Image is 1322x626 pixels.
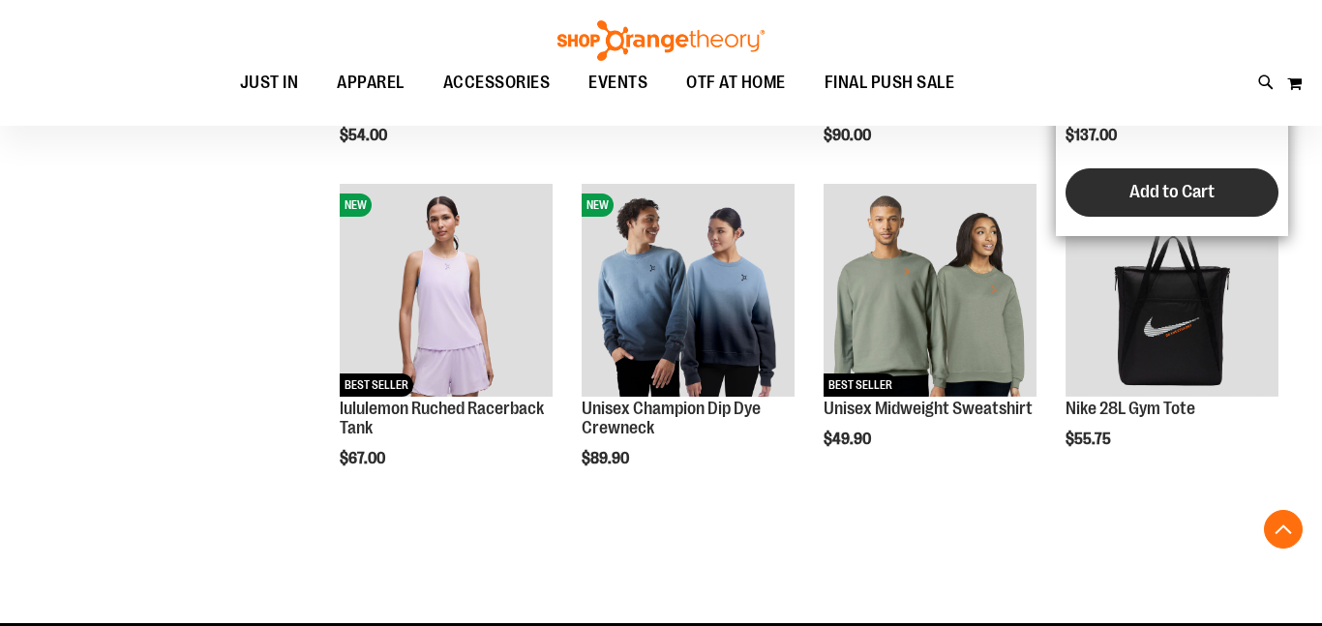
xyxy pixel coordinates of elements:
span: EVENTS [588,61,647,104]
a: Unisex Midweight SweatshirtBEST SELLER [824,184,1037,400]
a: Unisex Champion Dip Dye Crewneck [582,399,761,437]
span: JUST IN [240,61,299,104]
span: $67.00 [340,450,388,467]
span: NEW [340,194,372,217]
span: APPAREL [337,61,405,104]
div: product [1056,174,1288,497]
a: FINAL PUSH SALE [805,61,975,105]
div: product [814,174,1046,497]
a: Unisex Midweight Sweatshirt [824,399,1033,418]
span: FINAL PUSH SALE [825,61,955,104]
a: lululemon Ruched Racerback Tank [340,399,544,437]
img: Unisex Midweight Sweatshirt [824,184,1037,397]
span: Add to Cart [1129,181,1215,202]
span: BEST SELLER [824,373,897,397]
span: NEW [582,194,614,217]
span: OTF AT HOME [686,61,786,104]
a: Nike 28L Gym ToteNEW [1066,184,1278,400]
a: Unisex Champion Dip Dye CrewneckNEW [582,184,795,400]
a: Nike 28L Gym Tote [1066,399,1195,418]
span: $90.00 [824,127,874,144]
img: Unisex Champion Dip Dye Crewneck [582,184,795,397]
a: OTF AT HOME [667,61,805,105]
div: product [330,174,562,517]
button: Add to Cart [1066,168,1278,217]
a: ACCESSORIES [424,61,570,105]
img: Shop Orangetheory [555,20,767,61]
span: $137.00 [1066,127,1120,144]
span: $55.75 [1066,431,1114,448]
a: APPAREL [317,61,424,104]
span: $54.00 [340,127,390,144]
a: JUST IN [221,61,318,105]
a: lululemon Ruched Racerback TankNEWBEST SELLER [340,184,553,400]
button: Back To Top [1264,510,1303,549]
span: $89.90 [582,450,632,467]
div: product [572,174,804,517]
img: lululemon Ruched Racerback Tank [340,184,553,397]
img: Nike 28L Gym Tote [1066,184,1278,397]
span: $49.90 [824,431,874,448]
span: ACCESSORIES [443,61,551,104]
span: BEST SELLER [340,373,413,397]
a: EVENTS [569,61,667,105]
